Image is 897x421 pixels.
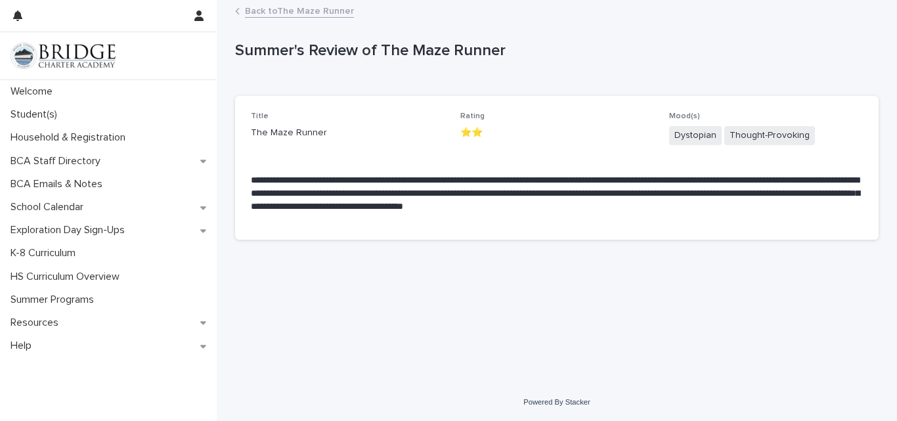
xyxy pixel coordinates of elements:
[5,178,113,190] p: BCA Emails & Notes
[5,340,42,352] p: Help
[5,271,130,283] p: HS Curriculum Overview
[5,294,104,306] p: Summer Programs
[251,126,445,140] p: The Maze Runner
[460,126,654,140] p: ⭐⭐
[5,131,136,144] p: Household & Registration
[251,112,269,120] span: Title
[5,317,69,329] p: Resources
[5,201,94,213] p: School Calendar
[669,126,722,145] span: Dystopian
[5,247,86,259] p: K-8 Curriculum
[235,41,873,60] p: Summer's Review of The Maze Runner
[5,85,63,98] p: Welcome
[5,224,135,236] p: Exploration Day Sign-Ups
[5,155,111,167] p: BCA Staff Directory
[669,112,700,120] span: Mood(s)
[11,43,116,69] img: V1C1m3IdTEidaUdm9Hs0
[245,3,354,18] a: Back toThe Maze Runner
[523,398,590,406] a: Powered By Stacker
[724,126,815,145] span: Thought-Provoking
[460,112,485,120] span: Rating
[5,108,68,121] p: Student(s)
